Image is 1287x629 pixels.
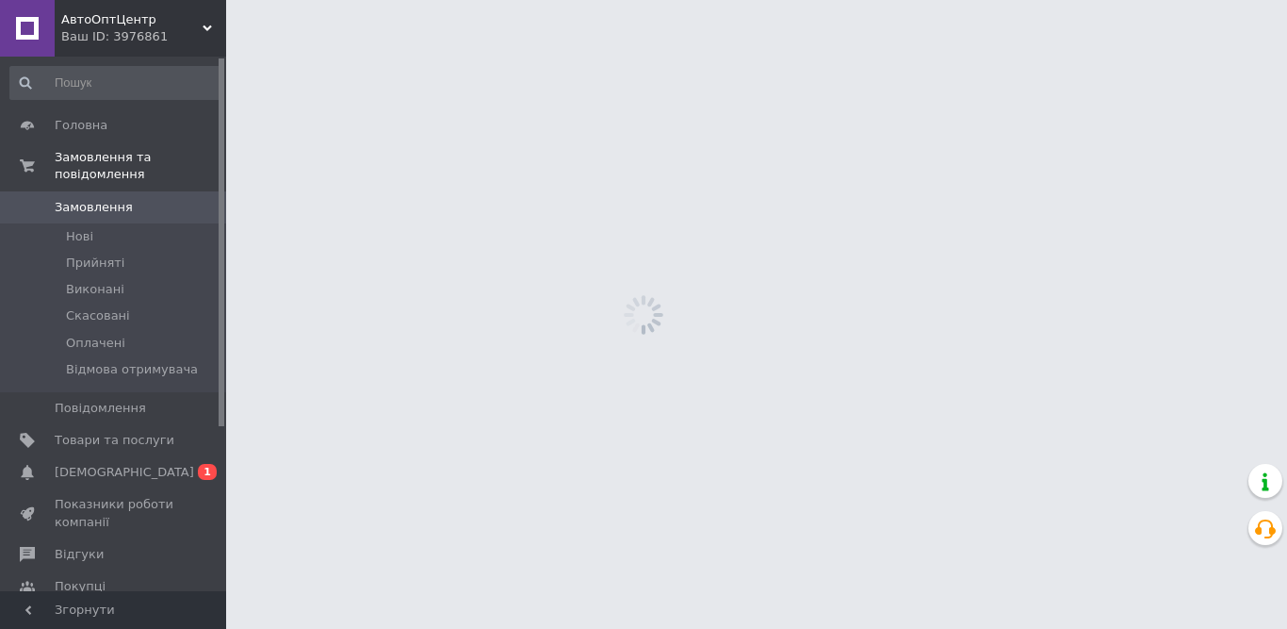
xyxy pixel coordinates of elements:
[66,361,198,378] span: Відмова отримувача
[66,335,125,352] span: Оплачені
[66,307,130,324] span: Скасовані
[55,578,106,595] span: Покупці
[55,432,174,449] span: Товари та послуги
[66,281,124,298] span: Виконані
[55,149,226,183] span: Замовлення та повідомлення
[55,199,133,216] span: Замовлення
[55,400,146,417] span: Повідомлення
[66,255,124,272] span: Прийняті
[55,117,107,134] span: Головна
[55,496,174,530] span: Показники роботи компанії
[55,464,194,481] span: [DEMOGRAPHIC_DATA]
[61,28,226,45] div: Ваш ID: 3976861
[9,66,222,100] input: Пошук
[55,546,104,563] span: Відгуки
[66,228,93,245] span: Нові
[198,464,217,480] span: 1
[61,11,203,28] span: АвтоОптЦентр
